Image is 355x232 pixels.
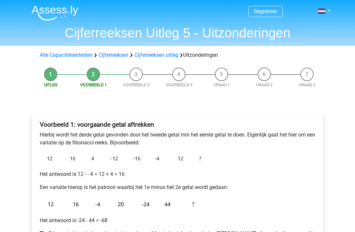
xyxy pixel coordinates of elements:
[40,52,93,58] a: Alle Capaciteitentesten
[299,82,315,87] a: Vraag 3
[44,82,57,87] a: Uitleg
[40,170,315,178] p: Het antwoord is 12 - - 4 = 12 + 4 = 16
[256,82,272,87] a: Vraag 2
[32,5,78,21] img: Assessly
[213,82,230,87] a: Vraag 1
[40,131,315,147] p: Hierbij wordt het derde getal gevonden door het tweede getal min het eerste getal te doen. Eigenl...
[80,82,107,87] a: Voorbeeld 1
[37,51,318,59] div: Uitzonderingen
[99,52,129,58] a: Cijferreeksen
[254,8,277,14] a: Registreer
[40,183,315,191] p: Een variatie hierop is het patroon waarbij het 1e minus het 2e getal wordt gedaan:
[40,217,315,224] p: Het antwoord is -24 - 44 = -68
[134,52,178,58] a: Cijferreeksen uitleg
[40,197,204,211] img: Exceptions_example1_2.png
[166,82,192,87] a: Voorbeeld 3
[123,82,150,87] a: Voorbeeld 2
[40,121,154,128] b: Voorbeeld 1: voorgaande getal aftrekken
[40,152,204,165] img: Exceptions_example_1.png
[26,25,329,41] h1: Cijferreeksen Uitleg 5 - Uitzonderingen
